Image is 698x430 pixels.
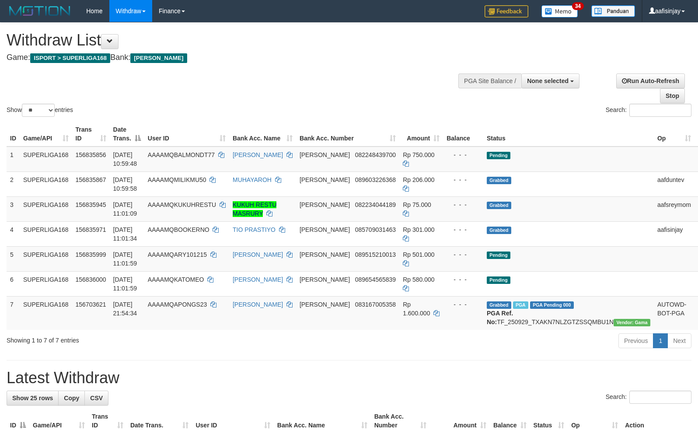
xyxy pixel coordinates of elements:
span: [DATE] 10:59:58 [113,176,137,192]
td: aafisinjay [654,221,695,246]
div: Showing 1 to 7 of 7 entries [7,332,284,345]
th: Op: activate to sort column ascending [654,122,695,147]
div: - - - [447,175,480,184]
span: 156703621 [76,301,106,308]
span: [PERSON_NAME] [300,151,350,158]
span: 156835856 [76,151,106,158]
span: Rp 75.000 [403,201,431,208]
input: Search: [629,391,691,404]
div: - - - [447,250,480,259]
h1: Withdraw List [7,31,457,49]
th: Bank Acc. Name: activate to sort column ascending [229,122,296,147]
span: Grabbed [487,301,511,309]
button: None selected [521,73,579,88]
span: PGA Pending [530,301,574,309]
span: AAAAMQKATOMEO [148,276,204,283]
td: 1 [7,147,20,172]
span: Marked by aafchhiseyha [513,301,528,309]
td: SUPERLIGA168 [20,171,72,196]
a: Next [667,333,691,348]
span: Rp 501.000 [403,251,434,258]
span: Pending [487,252,510,259]
td: 4 [7,221,20,246]
td: SUPERLIGA168 [20,296,72,330]
span: Rp 750.000 [403,151,434,158]
th: Amount: activate to sort column ascending [399,122,443,147]
td: SUPERLIGA168 [20,271,72,296]
span: [PERSON_NAME] [300,276,350,283]
th: Game/API: activate to sort column ascending [20,122,72,147]
td: aafduntev [654,171,695,196]
span: Show 25 rows [12,395,53,402]
h4: Game: Bank: [7,53,457,62]
span: [PERSON_NAME] [300,176,350,183]
span: Rp 206.000 [403,176,434,183]
td: SUPERLIGA168 [20,246,72,271]
div: PGA Site Balance / [458,73,521,88]
img: panduan.png [591,5,635,17]
span: 156835971 [76,226,106,233]
td: 3 [7,196,20,221]
label: Search: [606,104,691,117]
span: CSV [90,395,103,402]
img: Button%20Memo.svg [541,5,578,17]
span: [PERSON_NAME] [300,226,350,233]
span: [DATE] 11:01:59 [113,276,137,292]
td: AUTOWD-BOT-PGA [654,296,695,330]
th: Bank Acc. Number: activate to sort column ascending [296,122,399,147]
a: Run Auto-Refresh [616,73,685,88]
span: Copy [64,395,79,402]
td: SUPERLIGA168 [20,221,72,246]
span: [DATE] 21:54:34 [113,301,137,317]
input: Search: [629,104,691,117]
a: CSV [84,391,108,406]
a: [PERSON_NAME] [233,276,283,283]
span: AAAAMQBALMONDT77 [148,151,215,158]
span: [PERSON_NAME] [300,251,350,258]
span: Copy 089515210013 to clipboard [355,251,396,258]
div: - - - [447,300,480,309]
span: AAAAMQBOOKERNO [148,226,209,233]
label: Search: [606,391,691,404]
span: 156835867 [76,176,106,183]
span: Pending [487,276,510,284]
a: Previous [618,333,653,348]
span: 34 [572,2,584,10]
td: 7 [7,296,20,330]
a: 1 [653,333,668,348]
a: [PERSON_NAME] [233,301,283,308]
td: SUPERLIGA168 [20,147,72,172]
span: Copy 083167005358 to clipboard [355,301,396,308]
td: 6 [7,271,20,296]
span: Grabbed [487,202,511,209]
span: [PERSON_NAME] [300,201,350,208]
span: [PERSON_NAME] [300,301,350,308]
td: 5 [7,246,20,271]
td: aafsreymom [654,196,695,221]
a: [PERSON_NAME] [233,251,283,258]
span: Grabbed [487,177,511,184]
td: SUPERLIGA168 [20,196,72,221]
span: Rp 1.600.000 [403,301,430,317]
th: Status [483,122,654,147]
span: Rp 580.000 [403,276,434,283]
span: Copy 089654565839 to clipboard [355,276,396,283]
span: AAAAMQMILIKMU50 [148,176,206,183]
a: Copy [58,391,85,406]
a: MUHAYAROH [233,176,272,183]
th: Balance [443,122,483,147]
img: Feedback.jpg [485,5,528,17]
span: None selected [527,77,569,84]
select: Showentries [22,104,55,117]
span: Vendor URL: https://trx31.1velocity.biz [614,319,650,326]
span: Rp 301.000 [403,226,434,233]
div: - - - [447,225,480,234]
div: - - - [447,275,480,284]
label: Show entries [7,104,73,117]
span: AAAAMQKUKUHRESTU [148,201,216,208]
span: Pending [487,152,510,159]
span: [DATE] 11:01:59 [113,251,137,267]
span: 156836000 [76,276,106,283]
span: AAAAMQAPONGS23 [148,301,207,308]
a: Stop [660,88,685,103]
